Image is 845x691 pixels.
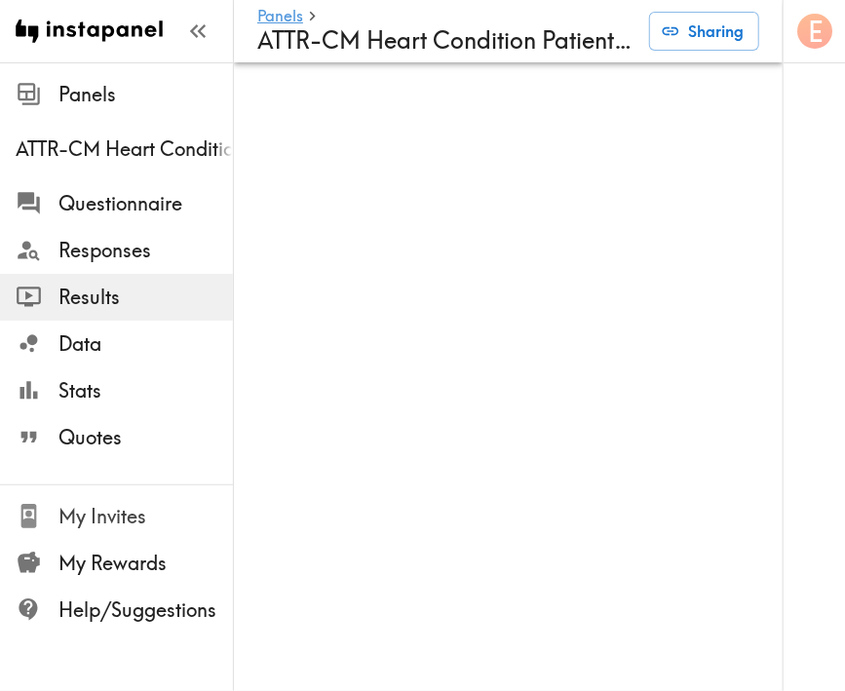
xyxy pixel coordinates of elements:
[58,284,233,311] span: Results
[809,15,824,49] span: E
[16,135,233,163] span: ATTR-CM Heart Condition Patients Ethnography
[58,377,233,404] span: Stats
[58,424,233,451] span: Quotes
[257,8,303,26] a: Panels
[58,503,233,530] span: My Invites
[58,330,233,358] span: Data
[257,26,634,55] h4: ATTR-CM Heart Condition Patients Ethnography
[58,596,233,624] span: Help/Suggestions
[58,81,233,108] span: Panels
[795,12,834,51] button: E
[58,190,233,217] span: Questionnaire
[58,550,233,577] span: My Rewards
[649,12,759,51] button: Sharing
[58,237,233,264] span: Responses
